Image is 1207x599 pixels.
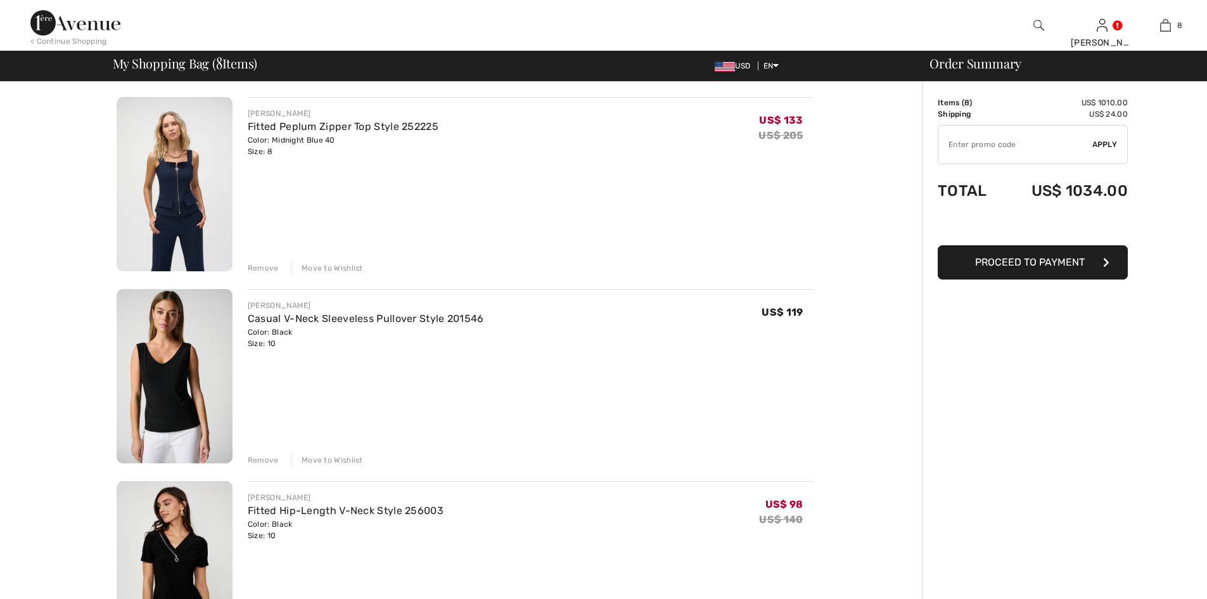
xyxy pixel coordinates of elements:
[113,57,258,70] span: My Shopping Bag ( Items)
[248,120,438,132] a: Fitted Peplum Zipper Top Style 252225
[715,61,755,70] span: USD
[248,300,484,311] div: [PERSON_NAME]
[938,108,1002,120] td: Shipping
[762,306,803,318] span: US$ 119
[964,98,969,107] span: 8
[715,61,735,72] img: US Dollar
[248,505,444,517] a: Fitted Hip-Length V-Neck Style 256003
[938,126,1092,164] input: Promo code
[117,97,233,271] img: Fitted Peplum Zipper Top Style 252225
[1177,20,1182,31] span: 8
[291,454,363,466] div: Move to Wishlist
[975,256,1085,268] span: Proceed to Payment
[938,245,1128,280] button: Proceed to Payment
[30,35,107,47] div: < Continue Shopping
[248,454,279,466] div: Remove
[248,134,438,157] div: Color: Midnight Blue 40 Size: 8
[758,129,803,141] s: US$ 205
[248,326,484,349] div: Color: Black Size: 10
[1002,108,1128,120] td: US$ 24.00
[914,57,1199,70] div: Order Summary
[291,262,363,274] div: Move to Wishlist
[938,97,1002,108] td: Items ( )
[216,54,222,70] span: 8
[1092,139,1118,150] span: Apply
[30,10,120,35] img: 1ère Avenue
[1002,97,1128,108] td: US$ 1010.00
[1097,19,1108,31] a: Sign In
[1002,169,1128,212] td: US$ 1034.00
[759,114,803,126] span: US$ 133
[1097,18,1108,33] img: My Info
[1160,18,1171,33] img: My Bag
[938,169,1002,212] td: Total
[765,498,803,510] span: US$ 98
[763,61,779,70] span: EN
[248,312,484,325] a: Casual V-Neck Sleeveless Pullover Style 201546
[117,289,233,463] img: Casual V-Neck Sleeveless Pullover Style 201546
[248,518,444,541] div: Color: Black Size: 10
[1033,18,1044,33] img: search the website
[938,212,1128,241] iframe: PayPal
[248,492,444,503] div: [PERSON_NAME]
[1134,18,1196,33] a: 8
[1071,36,1133,49] div: [PERSON_NAME]
[248,108,438,119] div: [PERSON_NAME]
[248,262,279,274] div: Remove
[759,513,803,525] s: US$ 140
